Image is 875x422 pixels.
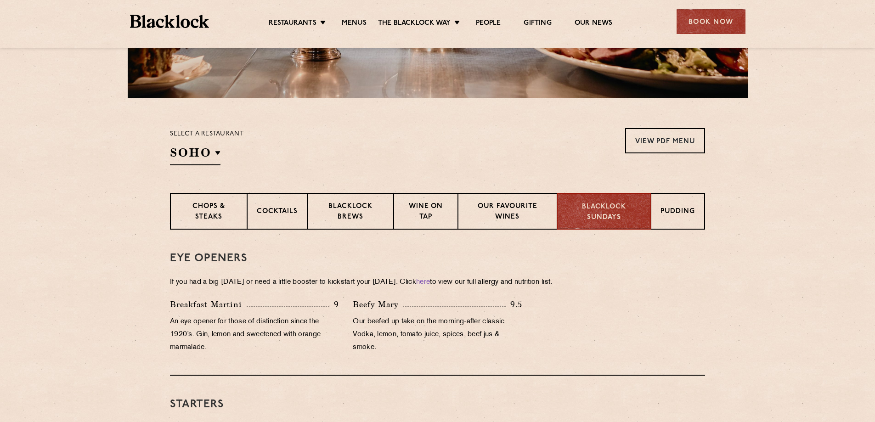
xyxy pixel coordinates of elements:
p: Blacklock Brews [317,202,384,223]
p: 9.5 [506,298,522,310]
p: Chops & Steaks [180,202,237,223]
a: Restaurants [269,19,316,29]
p: Wine on Tap [403,202,448,223]
p: Breakfast Martini [170,298,247,311]
p: Cocktails [257,207,298,218]
a: View PDF Menu [625,128,705,153]
a: Gifting [524,19,551,29]
h3: Eye openers [170,253,705,264]
a: Our News [575,19,613,29]
p: An eye opener for those of distinction since the 1920’s. Gin, lemon and sweetened with orange mar... [170,315,339,354]
a: Menus [342,19,367,29]
h2: SOHO [170,145,220,165]
p: Blacklock Sundays [567,202,641,223]
p: Pudding [660,207,695,218]
p: Beefy Mary [353,298,403,311]
a: here [416,279,430,286]
div: Book Now [677,9,745,34]
a: People [476,19,501,29]
p: Our favourite wines [468,202,547,223]
h3: Starters [170,399,705,411]
img: BL_Textured_Logo-footer-cropped.svg [130,15,209,28]
a: The Blacklock Way [378,19,451,29]
p: 9 [329,298,339,310]
p: Select a restaurant [170,128,244,140]
p: Our beefed up take on the morning-after classic. Vodka, lemon, tomato juice, spices, beef jus & s... [353,315,522,354]
p: If you had a big [DATE] or need a little booster to kickstart your [DATE]. Click to view our full... [170,276,705,289]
